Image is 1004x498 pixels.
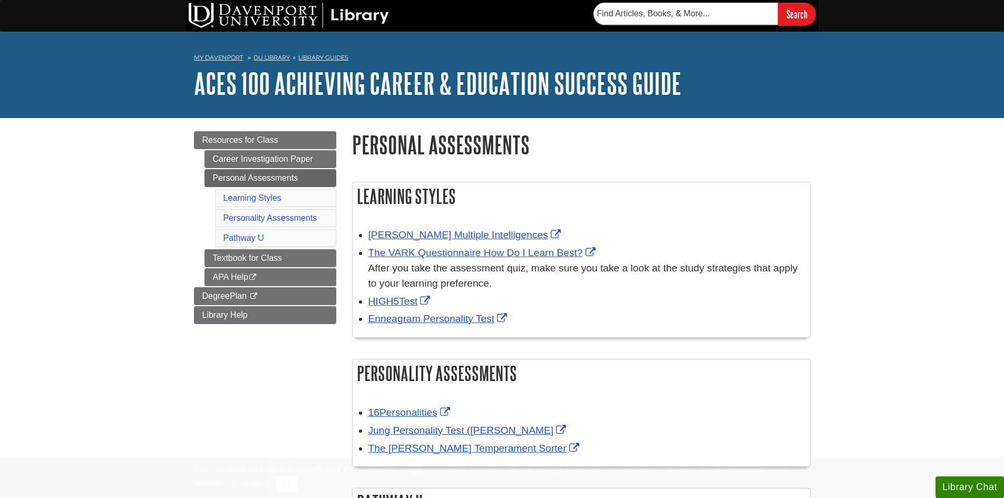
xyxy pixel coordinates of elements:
a: Link opens in new window [368,296,433,307]
a: Link opens in new window [368,443,582,454]
button: Library Chat [935,476,1004,498]
input: Find Articles, Books, & More... [593,3,778,25]
nav: breadcrumb [194,51,811,67]
a: DU Library [254,54,290,61]
i: This link opens in a new window [249,293,258,300]
h1: Personal Assessments [352,131,811,158]
a: Link opens in new window [368,425,569,436]
a: Link opens in new window [368,313,510,324]
span: Library Help [202,310,248,319]
a: Library Help [194,306,336,324]
a: Learning Styles [223,193,281,202]
div: This site uses cookies and records your IP address for usage statistics. Additionally, we use Goo... [194,463,811,492]
a: Link opens in new window [368,247,598,258]
span: Resources for Class [202,135,278,144]
a: Textbook for Class [204,249,336,267]
h2: Learning Styles [353,182,810,210]
a: Resources for Class [194,131,336,149]
input: Search [778,3,816,25]
a: Link opens in new window [368,407,453,418]
a: Personality Assessments [223,213,317,222]
img: DU Library [189,3,389,28]
a: DegreePlan [194,287,336,305]
button: Close [276,476,297,492]
a: Library Guides [298,54,348,61]
a: Personal Assessments [204,169,336,187]
a: Pathway U [223,233,264,242]
span: DegreePlan [202,291,247,300]
a: My Davenport [194,53,243,62]
a: Link opens in new window [368,229,563,240]
i: This link opens in a new window [248,274,257,281]
a: APA Help [204,268,336,286]
form: Searches DU Library's articles, books, and more [593,3,816,25]
a: ACES 100 Achieving Career & Education Success Guide [194,67,681,100]
a: Read More [228,479,270,487]
div: After you take the assessment quiz, make sure you take a look at the study strategies that apply ... [368,261,805,291]
div: Guide Page Menu [194,131,336,324]
h2: Personality Assessments [353,359,810,387]
a: Career Investigation Paper [204,150,336,168]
